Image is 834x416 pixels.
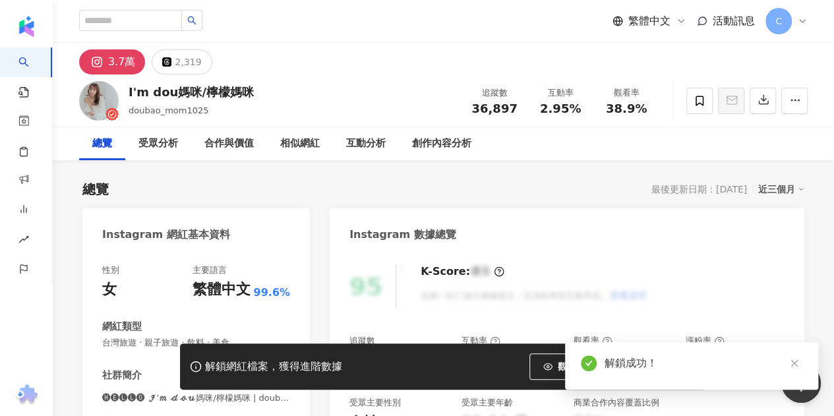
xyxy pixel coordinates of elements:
[605,355,802,371] div: 解鎖成功！
[601,86,651,100] div: 觀看率
[79,49,145,74] button: 3.7萬
[346,136,386,152] div: 互動分析
[129,105,208,115] span: doubao_mom1025
[558,361,613,372] span: 觀看圖表範例
[82,180,109,198] div: 總覽
[18,226,29,256] span: rise
[462,335,500,347] div: 互動率
[349,397,401,409] div: 受眾主要性別
[574,335,612,347] div: 觀看率
[138,136,178,152] div: 受眾分析
[102,337,290,349] span: 台灣旅遊 · 親子旅遊 · 飲料 · 美食
[540,102,581,115] span: 2.95%
[349,227,456,242] div: Instagram 數據總覽
[349,335,375,347] div: 追蹤數
[102,264,119,276] div: 性別
[192,264,226,276] div: 主要語言
[205,360,342,374] div: 解鎖網紅檔案，獲得進階數據
[471,102,517,115] span: 36,897
[152,49,212,74] button: 2,319
[529,353,627,380] button: 觀看圖表範例
[469,86,520,100] div: 追蹤數
[574,397,659,409] div: 商業合作內容覆蓋比例
[775,14,782,28] span: C
[421,264,504,279] div: K-Score :
[535,86,585,100] div: 互動率
[758,181,804,198] div: 近三個月
[651,184,747,194] div: 最後更新日期：[DATE]
[628,14,670,28] span: 繁體中文
[175,53,201,71] div: 2,319
[204,136,254,152] div: 合作與價值
[14,384,40,405] img: chrome extension
[102,280,117,300] div: 女
[18,47,45,99] a: search
[412,136,471,152] div: 創作內容分析
[790,359,799,368] span: close
[79,81,119,121] img: KOL Avatar
[92,136,112,152] div: 總覽
[192,280,250,300] div: 繁體中文
[581,355,597,371] span: check-circle
[280,136,320,152] div: 相似網紅
[129,84,254,100] div: I'm dou媽咪/檸檬媽咪
[108,53,135,71] div: 3.7萬
[16,16,37,37] img: logo icon
[462,397,513,409] div: 受眾主要年齡
[102,320,142,334] div: 網紅類型
[253,285,290,300] span: 99.6%
[606,102,647,115] span: 38.9%
[187,16,196,25] span: search
[713,15,755,27] span: 活動訊息
[686,335,725,347] div: 漲粉率
[102,227,230,242] div: Instagram 網紅基本資料
[102,392,290,404] span: 🅗🅔🅛🅛🅞 𝓘’𝓶 𝓭𝓸𝓾媽咪/檸檬媽咪 | doubao_mom1025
